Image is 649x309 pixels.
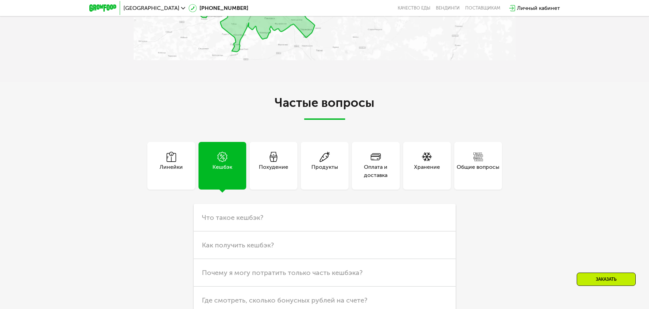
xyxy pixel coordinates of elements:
[212,163,232,179] div: Кешбэк
[160,163,183,179] div: Линейки
[134,96,516,120] h2: Частые вопросы
[189,4,248,12] a: [PHONE_NUMBER]
[457,163,499,179] div: Общие вопросы
[577,273,636,286] div: Заказать
[202,241,274,249] span: Как получить кешбэк?
[202,213,263,222] span: Что такое кешбэк?
[414,163,440,179] div: Хранение
[398,5,430,11] a: Качество еды
[465,5,500,11] div: поставщикам
[517,4,560,12] div: Личный кабинет
[202,269,363,277] span: Почему я могу потратить только часть кешбэка?
[123,5,179,11] span: [GEOGRAPHIC_DATA]
[259,163,288,179] div: Похудение
[202,296,367,304] span: Где смотреть, сколько бонусных рублей на счете?
[436,5,460,11] a: Вендинги
[311,163,338,179] div: Продукты
[352,163,400,179] div: Оплата и доставка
